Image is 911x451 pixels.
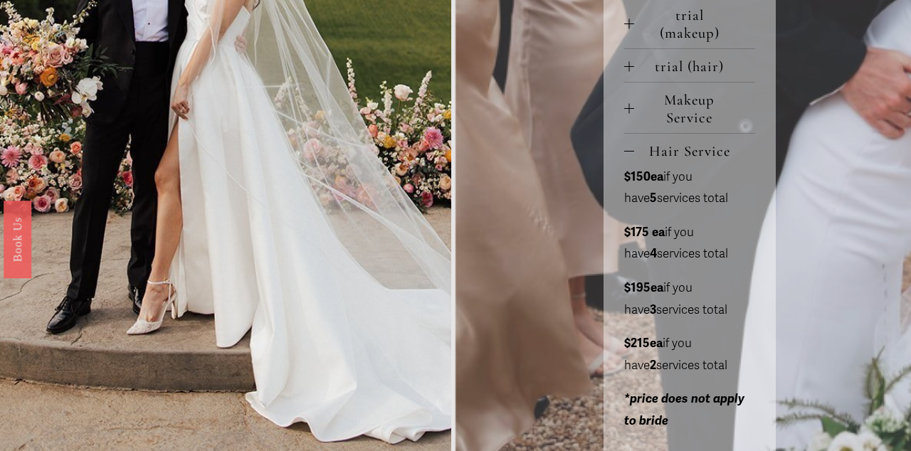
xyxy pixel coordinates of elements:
strong: $195ea [624,280,663,295]
p: if you have services total [624,166,755,210]
p: if you have services total [624,277,755,321]
a: Book Us [4,201,31,278]
strong: $150ea [624,169,663,184]
span: trial (makeup) [634,6,755,42]
p: if you have services total [624,333,755,376]
strong: 3 [650,302,656,317]
strong: 4 [650,246,657,261]
strong: $175 ea [624,225,665,240]
button: Makeup Service [624,83,755,133]
span: trial (hair) [634,58,755,75]
strong: 5 [650,191,657,206]
strong: 2 [650,358,656,373]
span: Makeup Service [634,91,755,127]
p: if you have services total [624,222,755,265]
span: Hair Service [634,142,755,160]
strong: $215ea [624,336,663,351]
button: trial (hair) [624,49,755,82]
button: Hair Service [624,134,755,166]
em: *price does not apply to bride [624,391,744,428]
